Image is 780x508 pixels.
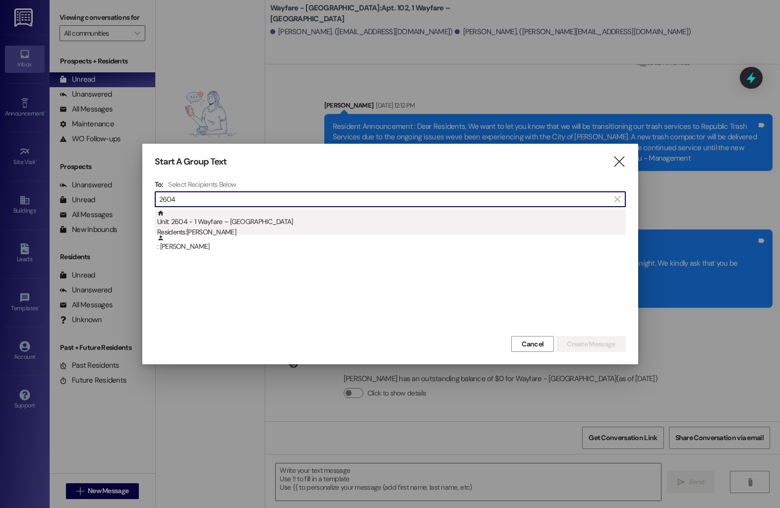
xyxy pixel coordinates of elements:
[168,180,236,189] h4: Select Recipients Below
[157,234,626,252] div: : [PERSON_NAME]
[155,180,164,189] h3: To:
[511,336,554,352] button: Cancel
[155,210,626,234] div: Unit: 2604 - 1 Wayfare – [GEOGRAPHIC_DATA]Residents:[PERSON_NAME]
[157,227,626,237] div: Residents: [PERSON_NAME]
[614,195,620,203] i: 
[157,210,626,238] div: Unit: 2604 - 1 Wayfare – [GEOGRAPHIC_DATA]
[567,339,615,349] span: Create Message
[155,234,626,259] div: : [PERSON_NAME]
[159,192,609,206] input: Search for any contact or apartment
[155,156,227,168] h3: Start A Group Text
[612,157,626,167] i: 
[556,336,625,352] button: Create Message
[522,339,543,349] span: Cancel
[609,192,625,207] button: Clear text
